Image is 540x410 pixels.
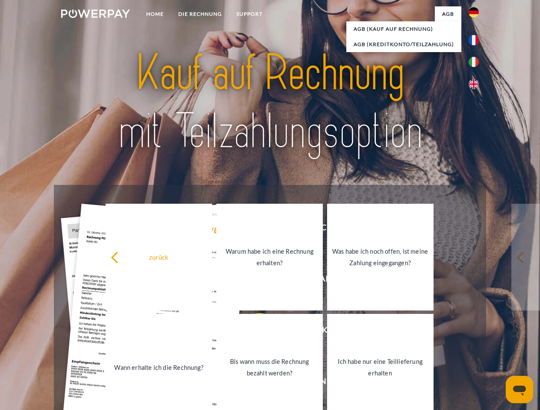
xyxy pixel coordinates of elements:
div: Was habe ich noch offen, ist meine Zahlung eingegangen? [332,246,428,269]
a: SUPPORT [229,6,270,22]
img: it [469,57,479,67]
a: Was habe ich noch offen, ist meine Zahlung eingegangen? [327,204,434,310]
div: zurück [111,251,207,263]
a: AGB (Kauf auf Rechnung) [346,21,461,37]
a: AGB (Kreditkonto/Teilzahlung) [346,37,461,52]
img: de [469,7,479,18]
div: Bis wann muss die Rechnung bezahlt werden? [221,356,318,379]
a: Home [139,6,171,22]
img: title-powerpay_de.svg [82,41,458,164]
iframe: Schaltfläche zum Öffnen des Messaging-Fensters [506,376,533,403]
a: agb [435,6,461,22]
div: Ich habe nur eine Teillieferung erhalten [332,356,428,379]
a: DIE RECHNUNG [171,6,229,22]
div: Wann erhalte ich die Rechnung? [111,361,207,373]
img: fr [469,35,479,45]
img: logo-powerpay-white.svg [61,9,130,18]
img: en [469,79,479,89]
div: Warum habe ich eine Rechnung erhalten? [221,246,318,269]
